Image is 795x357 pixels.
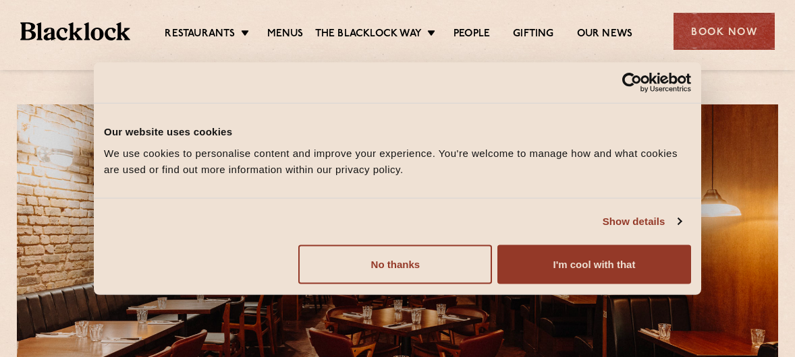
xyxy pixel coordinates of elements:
a: Show details [603,214,681,230]
a: Usercentrics Cookiebot - opens in a new window [573,73,691,93]
div: Our website uses cookies [104,124,691,140]
button: I'm cool with that [497,245,691,284]
a: Our News [577,28,633,42]
div: Book Now [674,13,775,50]
a: The Blacklock Way [315,28,422,42]
button: No thanks [298,245,492,284]
a: People [454,28,490,42]
img: BL_Textured_Logo-footer-cropped.svg [20,22,130,41]
a: Menus [267,28,304,42]
a: Gifting [513,28,553,42]
a: Restaurants [165,28,235,42]
div: We use cookies to personalise content and improve your experience. You're welcome to manage how a... [104,145,691,177]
